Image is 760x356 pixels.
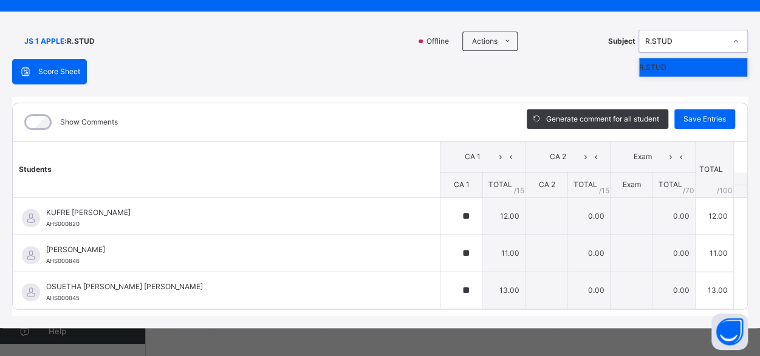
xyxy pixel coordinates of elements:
img: default.svg [22,246,40,264]
span: / 15 [598,185,609,196]
span: TOTAL [573,180,597,189]
img: default.svg [22,283,40,301]
th: TOTAL [696,142,734,198]
td: 11.00 [696,234,734,272]
td: 0.00 [568,234,611,272]
span: CA 2 [538,180,555,189]
td: 13.00 [696,272,734,309]
span: AHS000846 [46,258,80,264]
span: Score Sheet [38,66,80,77]
td: 0.00 [653,234,696,272]
span: Exam [623,180,641,189]
span: / 70 [682,185,694,196]
span: Save Entries [683,114,726,125]
span: AHS000845 [46,295,80,301]
span: /100 [716,185,732,196]
td: 0.00 [568,197,611,234]
td: 0.00 [653,272,696,309]
span: Generate comment for all student [546,114,659,125]
span: Exam [620,151,665,162]
td: 0.00 [653,197,696,234]
span: CA 1 [454,180,470,189]
img: default.svg [22,209,40,227]
span: Subject [608,36,635,47]
td: 11.00 [483,234,525,272]
span: Students [19,165,52,174]
td: 12.00 [483,197,525,234]
td: 12.00 [696,197,734,234]
span: CA 1 [450,151,495,162]
span: Offline [425,36,456,47]
span: / 15 [513,185,524,196]
span: [PERSON_NAME] [46,244,413,255]
span: OSUETHA [PERSON_NAME] [PERSON_NAME] [46,281,413,292]
span: TOTAL [488,180,512,189]
span: TOTAL [659,180,682,189]
span: Actions [472,36,498,47]
span: R.STUD [67,36,95,47]
td: 0.00 [568,272,611,309]
button: Open asap [711,313,748,350]
label: Show Comments [60,117,118,128]
span: CA 2 [535,151,580,162]
span: KUFRE [PERSON_NAME] [46,207,413,218]
div: R.STUD [645,36,725,47]
span: JS 1 APPLE : [24,36,67,47]
td: 13.00 [483,272,525,309]
div: R.STUD [639,58,747,77]
span: AHS000820 [46,221,80,227]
